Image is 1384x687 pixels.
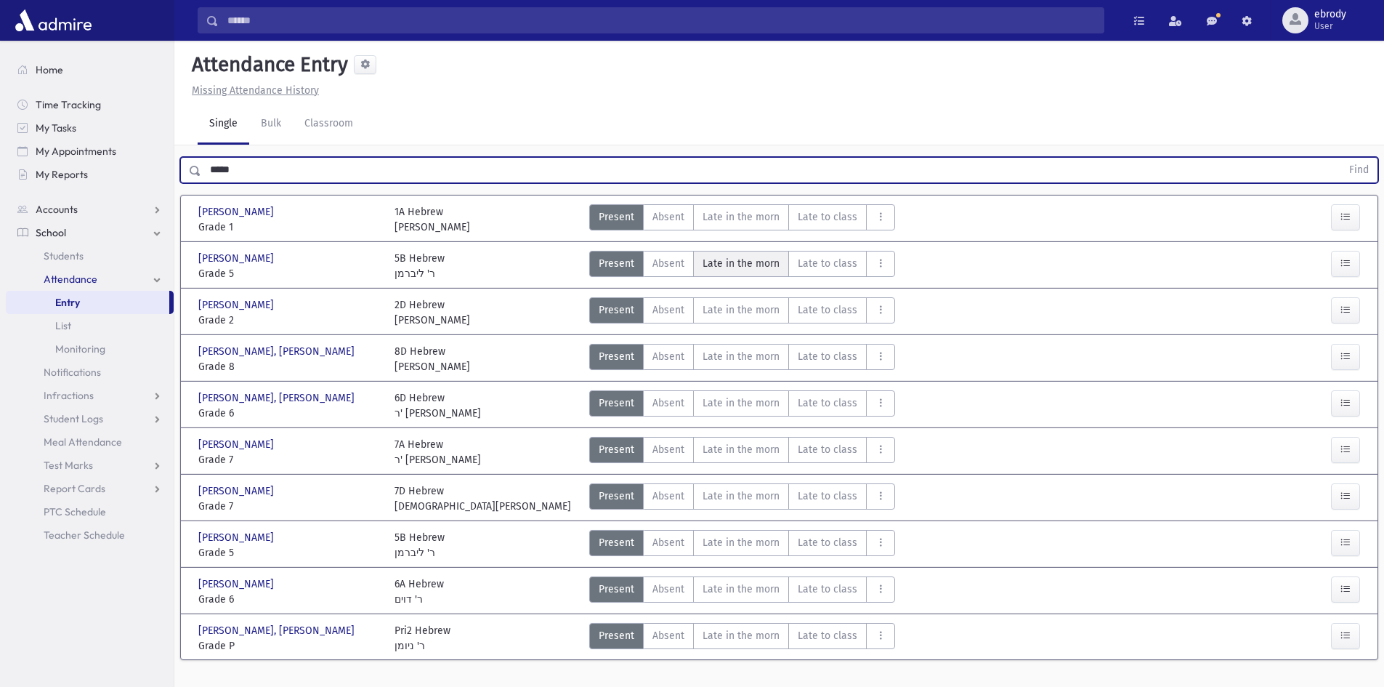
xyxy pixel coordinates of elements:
[6,477,174,500] a: Report Cards
[599,535,634,550] span: Present
[36,63,63,76] span: Home
[1340,158,1377,182] button: Find
[198,499,380,514] span: Grade 7
[44,482,105,495] span: Report Cards
[198,592,380,607] span: Grade 6
[198,483,277,499] span: [PERSON_NAME]
[703,582,780,597] span: Late in the morn
[394,576,444,607] div: 6A Hebrew ר' דוים
[44,412,103,425] span: Student Logs
[703,256,780,271] span: Late in the morn
[798,442,857,457] span: Late to class
[599,256,634,271] span: Present
[599,209,634,225] span: Present
[198,545,380,561] span: Grade 5
[55,342,105,355] span: Monitoring
[589,483,895,514] div: AttTypes
[703,349,780,364] span: Late in the morn
[599,442,634,457] span: Present
[249,104,293,145] a: Bulk
[589,297,895,328] div: AttTypes
[198,452,380,467] span: Grade 7
[798,256,857,271] span: Late to class
[198,104,249,145] a: Single
[198,406,380,421] span: Grade 6
[6,116,174,140] a: My Tasks
[394,623,450,654] div: Pri2 Hebrew ר' ניומן
[798,489,857,504] span: Late to class
[198,576,277,592] span: [PERSON_NAME]
[599,302,634,318] span: Present
[6,454,174,477] a: Test Marks
[6,198,174,221] a: Accounts
[798,582,857,597] span: Late to class
[599,349,634,364] span: Present
[798,209,857,225] span: Late to class
[703,535,780,550] span: Late in the morn
[703,628,780,643] span: Late in the morn
[36,203,78,216] span: Accounts
[6,430,174,454] a: Meal Attendance
[6,221,174,244] a: School
[652,535,684,550] span: Absent
[703,395,780,411] span: Late in the morn
[6,268,174,291] a: Attendance
[589,530,895,561] div: AttTypes
[394,437,481,467] div: 7A Hebrew ר' [PERSON_NAME]
[589,390,895,421] div: AttTypes
[293,104,365,145] a: Classroom
[1314,20,1346,32] span: User
[394,297,470,328] div: 2D Hebrew [PERSON_NAME]
[36,145,116,158] span: My Appointments
[198,390,357,406] span: [PERSON_NAME], [PERSON_NAME]
[652,256,684,271] span: Absent
[6,58,174,81] a: Home
[6,384,174,407] a: Infractions
[44,273,97,286] span: Attendance
[55,296,80,309] span: Entry
[703,489,780,504] span: Late in the morn
[186,84,319,97] a: Missing Attendance History
[394,390,481,421] div: 6D Hebrew ר' [PERSON_NAME]
[798,395,857,411] span: Late to class
[198,359,380,374] span: Grade 8
[55,319,71,332] span: List
[198,251,277,266] span: [PERSON_NAME]
[44,366,101,379] span: Notifications
[198,344,357,359] span: [PERSON_NAME], [PERSON_NAME]
[44,505,106,518] span: PTC Schedule
[703,442,780,457] span: Late in the morn
[652,628,684,643] span: Absent
[589,576,895,607] div: AttTypes
[599,628,634,643] span: Present
[652,442,684,457] span: Absent
[6,163,174,186] a: My Reports
[6,140,174,163] a: My Appointments
[6,337,174,361] a: Monitoring
[798,349,857,364] span: Late to class
[652,582,684,597] span: Absent
[652,349,684,364] span: Absent
[44,459,93,472] span: Test Marks
[394,530,445,561] div: 5B Hebrew ר' ליברמן
[1314,9,1346,20] span: ebrody
[599,489,634,504] span: Present
[198,623,357,638] span: [PERSON_NAME], [PERSON_NAME]
[652,395,684,411] span: Absent
[198,530,277,545] span: [PERSON_NAME]
[198,204,277,220] span: [PERSON_NAME]
[198,297,277,313] span: [PERSON_NAME]
[589,251,895,281] div: AttTypes
[6,500,174,523] a: PTC Schedule
[394,251,445,281] div: 5B Hebrew ר' ליברמן
[394,204,470,235] div: 1A Hebrew [PERSON_NAME]
[798,628,857,643] span: Late to class
[192,84,319,97] u: Missing Attendance History
[44,249,84,262] span: Students
[703,209,780,225] span: Late in the morn
[652,209,684,225] span: Absent
[44,389,94,402] span: Infractions
[6,314,174,337] a: List
[198,638,380,654] span: Grade P
[589,437,895,467] div: AttTypes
